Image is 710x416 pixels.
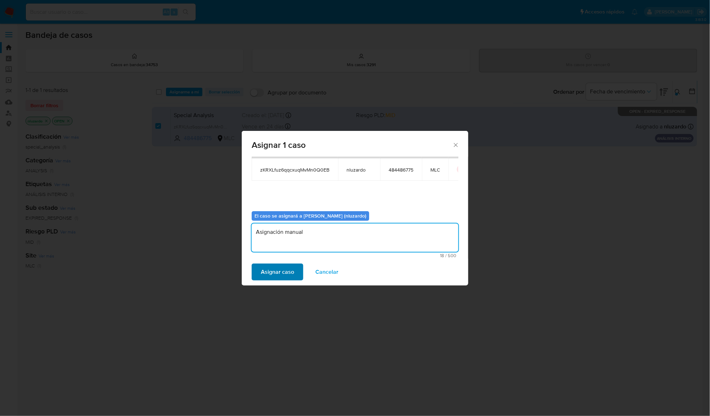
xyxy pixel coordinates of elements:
span: Asignar caso [261,264,294,280]
span: Asignar 1 caso [252,141,452,149]
button: Cancelar [306,264,348,281]
span: Cancelar [315,264,338,280]
span: zKRXLfuz6qqcxuqMvMn0Q0EB [260,167,330,173]
button: Cerrar ventana [452,141,459,148]
div: assign-modal [242,131,468,285]
span: nluzardo [347,167,372,173]
button: icon-button [457,165,465,174]
span: MLC [430,167,440,173]
span: 484486775 [389,167,413,173]
button: Asignar caso [252,264,303,281]
textarea: Asignación manual [252,224,458,252]
b: El caso se asignará a [PERSON_NAME] (nluzardo) [254,212,366,219]
span: Máximo 500 caracteres [254,253,456,258]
